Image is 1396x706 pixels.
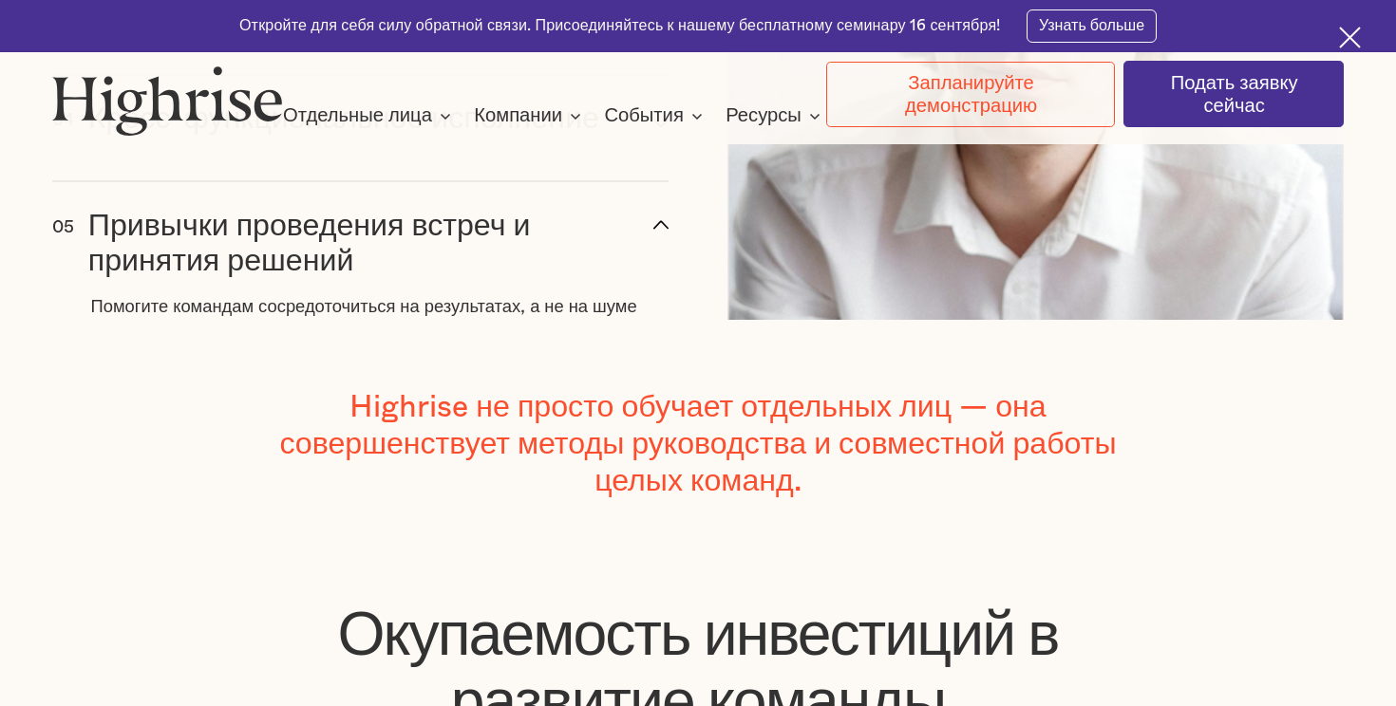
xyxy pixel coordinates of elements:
div: Ресурсы [726,104,826,127]
font: Подать заявку сейчас [1171,67,1298,121]
font: Помогите командам сосредоточиться на результатах, а не на шуме [91,298,637,316]
font: Отдельные лица [283,106,432,125]
div: События [604,104,707,127]
font: 05 [52,218,74,236]
div: Компании [474,104,587,127]
div: Отдельные лица [283,104,457,127]
font: Привычки проведения встреч и принятия решений [88,211,531,276]
img: Логотип Highrise [52,65,283,135]
font: Запланируйте демонстрацию [905,67,1037,120]
a: Запланируйте демонстрацию [826,62,1115,127]
font: События [604,106,683,125]
font: Ресурсы [726,106,802,125]
font: Узнать больше [1039,18,1144,33]
font: Highrise не просто обучает отдельных лиц — она совершенствует методы руководства и совместной раб... [279,392,1116,495]
a: Подать заявку сейчас [1123,61,1344,127]
font: Компании [474,106,562,125]
a: Узнать больше [1027,9,1157,43]
img: Значок креста [1339,27,1361,48]
font: Откройте для себя силу обратной связи. Присоединяйтесь к нашему бесплатному семинару 16 сентября! [239,18,1000,33]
